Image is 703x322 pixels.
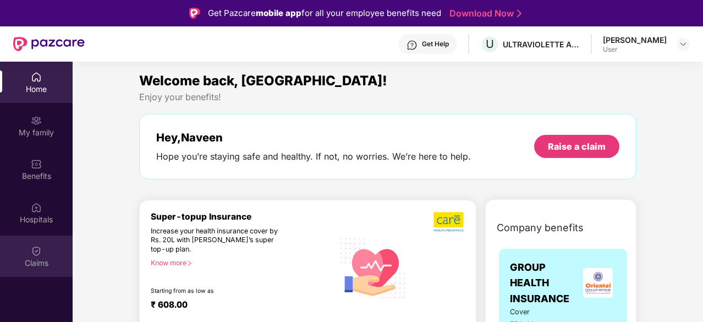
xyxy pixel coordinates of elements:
[189,8,200,19] img: Logo
[31,72,42,83] img: svg+xml;base64,PHN2ZyBpZD0iSG9tZSIgeG1sbnM9Imh0dHA6Ly93d3cudzMub3JnLzIwMDAvc3ZnIiB3aWR0aD0iMjAiIG...
[407,40,418,51] img: svg+xml;base64,PHN2ZyBpZD0iSGVscC0zMngzMiIgeG1sbnM9Imh0dHA6Ly93d3cudzMub3JnLzIwMDAvc3ZnIiB3aWR0aD...
[510,307,550,318] span: Cover
[497,220,584,236] span: Company benefits
[151,287,287,295] div: Starting from as low as
[548,140,606,152] div: Raise a claim
[422,40,449,48] div: Get Help
[151,259,327,266] div: Know more
[156,131,471,144] div: Hey, Naveen
[679,40,688,48] img: svg+xml;base64,PHN2ZyBpZD0iRHJvcGRvd24tMzJ4MzIiIHhtbG5zPSJodHRwOi8vd3d3LnczLm9yZy8yMDAwL3N2ZyIgd2...
[503,39,580,50] div: ULTRAVIOLETTE AUTOMOTIVE PRIVATE LIMITED
[31,159,42,170] img: svg+xml;base64,PHN2ZyBpZD0iQmVuZWZpdHMiIHhtbG5zPSJodHRwOi8vd3d3LnczLm9yZy8yMDAwL3N2ZyIgd2lkdGg9Ij...
[208,7,441,20] div: Get Pazcare for all your employee benefits need
[486,37,494,51] span: U
[31,115,42,126] img: svg+xml;base64,PHN2ZyB3aWR0aD0iMjAiIGhlaWdodD0iMjAiIHZpZXdCb3g9IjAgMCAyMCAyMCIgZmlsbD0ibm9uZSIgeG...
[31,245,42,256] img: svg+xml;base64,PHN2ZyBpZD0iQ2xhaW0iIHhtbG5zPSJodHRwOi8vd3d3LnczLm9yZy8yMDAwL3N2ZyIgd2lkdGg9IjIwIi...
[256,8,301,18] strong: mobile app
[334,227,413,307] img: svg+xml;base64,PHN2ZyB4bWxucz0iaHR0cDovL3d3dy53My5vcmcvMjAwMC9zdmciIHhtbG5zOnhsaW5rPSJodHRwOi8vd3...
[517,8,521,19] img: Stroke
[449,8,518,19] a: Download Now
[139,73,387,89] span: Welcome back, [GEOGRAPHIC_DATA]!
[31,202,42,213] img: svg+xml;base64,PHN2ZyBpZD0iSG9zcGl0YWxzIiB4bWxucz0iaHR0cDovL3d3dy53My5vcmcvMjAwMC9zdmciIHdpZHRoPS...
[13,37,85,51] img: New Pazcare Logo
[151,227,287,254] div: Increase your health insurance cover by Rs. 20L with [PERSON_NAME]’s super top-up plan.
[603,45,667,54] div: User
[151,211,334,222] div: Super-topup Insurance
[139,91,636,103] div: Enjoy your benefits!
[583,268,613,298] img: insurerLogo
[186,260,193,266] span: right
[156,151,471,162] div: Hope you’re staying safe and healthy. If not, no worries. We’re here to help.
[603,35,667,45] div: [PERSON_NAME]
[510,260,580,307] span: GROUP HEALTH INSURANCE
[433,211,465,232] img: b5dec4f62d2307b9de63beb79f102df3.png
[151,299,323,313] div: ₹ 608.00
